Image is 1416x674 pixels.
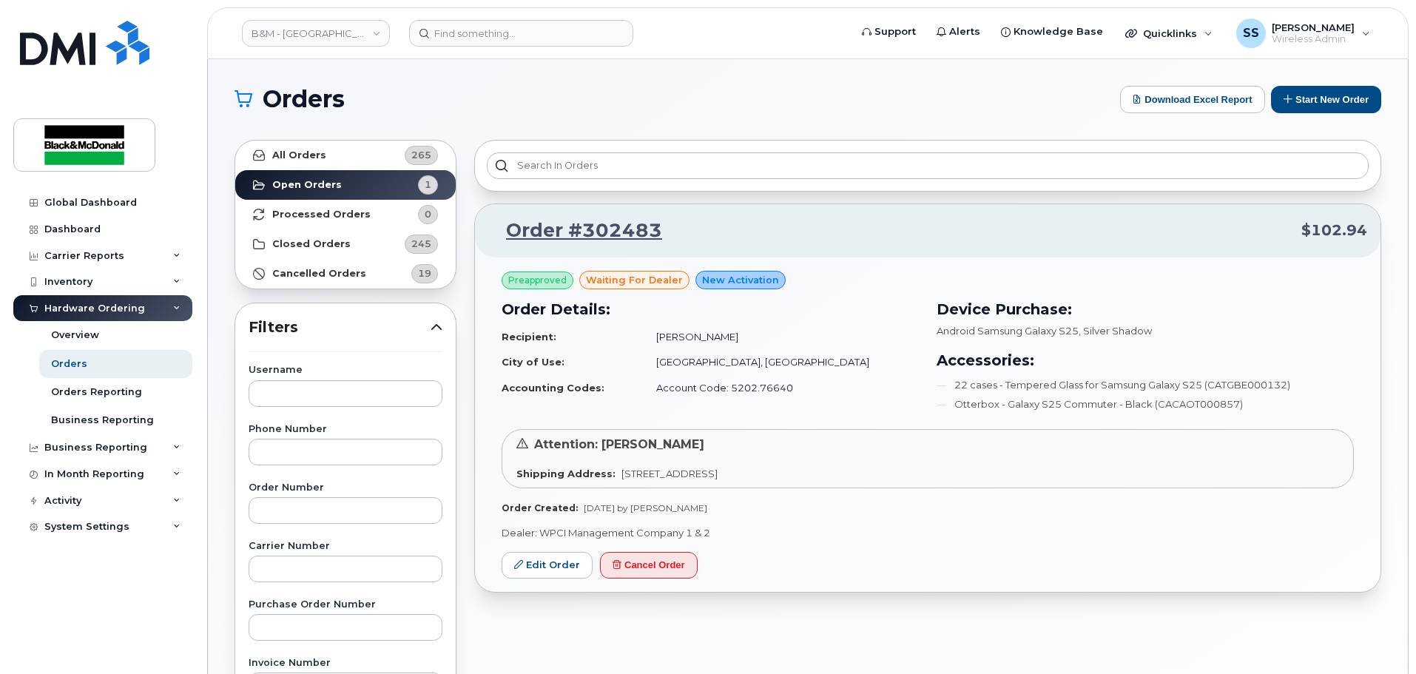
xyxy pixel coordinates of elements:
[508,274,567,287] span: Preapproved
[235,170,456,200] a: Open Orders1
[411,148,431,162] span: 265
[1271,86,1381,113] button: Start New Order
[249,483,442,493] label: Order Number
[235,229,456,259] a: Closed Orders245
[937,298,1354,320] h3: Device Purchase:
[272,238,351,250] strong: Closed Orders
[502,382,604,394] strong: Accounting Codes:
[418,266,431,280] span: 19
[249,425,442,434] label: Phone Number
[272,179,342,191] strong: Open Orders
[584,502,707,513] span: [DATE] by [PERSON_NAME]
[643,324,919,350] td: [PERSON_NAME]
[502,552,593,579] a: Edit Order
[272,268,366,280] strong: Cancelled Orders
[235,259,456,289] a: Cancelled Orders19
[502,298,919,320] h3: Order Details:
[272,209,371,220] strong: Processed Orders
[249,600,442,610] label: Purchase Order Number
[600,552,698,579] button: Cancel Order
[249,365,442,375] label: Username
[937,349,1354,371] h3: Accessories:
[235,141,456,170] a: All Orders265
[643,375,919,401] td: Account Code: 5202.76640
[502,526,1354,540] p: Dealer: WPCI Management Company 1 & 2
[263,88,345,110] span: Orders
[502,331,556,343] strong: Recipient:
[249,317,431,338] span: Filters
[621,468,718,479] span: [STREET_ADDRESS]
[1301,220,1367,241] span: $102.94
[502,356,564,368] strong: City of Use:
[937,378,1354,392] li: 22 cases - Tempered Glass for Samsung Galaxy S25 (CATGBE000132)
[534,437,704,451] span: Attention: [PERSON_NAME]
[488,218,662,244] a: Order #302483
[249,658,442,668] label: Invoice Number
[937,397,1354,411] li: Otterbox - Galaxy S25 Commuter - Black (CACAOT000857)
[487,152,1369,179] input: Search in orders
[425,207,431,221] span: 0
[411,237,431,251] span: 245
[1079,325,1152,337] span: , Silver Shadow
[586,273,683,287] span: waiting for dealer
[272,149,326,161] strong: All Orders
[643,349,919,375] td: [GEOGRAPHIC_DATA], [GEOGRAPHIC_DATA]
[937,325,1079,337] span: Android Samsung Galaxy S25
[235,200,456,229] a: Processed Orders0
[502,502,578,513] strong: Order Created:
[516,468,616,479] strong: Shipping Address:
[249,542,442,551] label: Carrier Number
[425,178,431,192] span: 1
[1120,86,1265,113] button: Download Excel Report
[702,273,779,287] span: New Activation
